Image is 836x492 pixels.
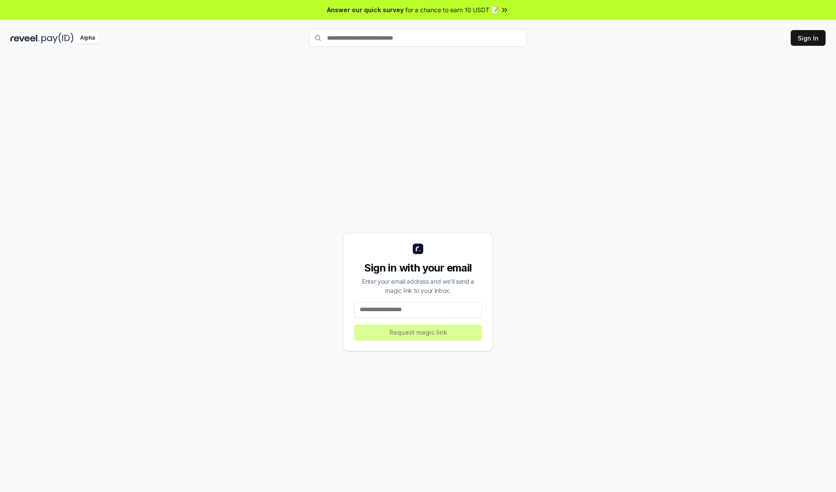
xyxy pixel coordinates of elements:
span: Answer our quick survey [327,5,404,14]
div: Enter your email address and we’ll send a magic link to your inbox. [354,277,482,295]
button: Sign In [791,30,826,46]
img: pay_id [41,33,74,44]
div: Sign in with your email [354,261,482,275]
span: for a chance to earn 10 USDT 📝 [405,5,499,14]
img: logo_small [413,244,423,254]
div: Alpha [75,33,100,44]
img: reveel_dark [10,33,40,44]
